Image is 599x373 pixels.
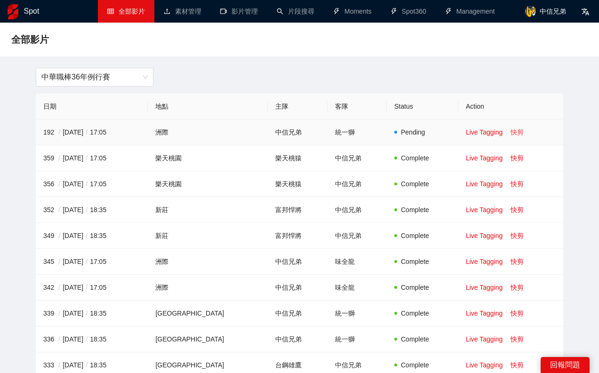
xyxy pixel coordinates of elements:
[466,154,503,162] a: Live Tagging
[327,197,387,223] td: 中信兄弟
[83,154,90,162] span: /
[83,335,90,343] span: /
[466,310,503,317] a: Live Tagging
[56,258,63,265] span: /
[401,310,429,317] span: Complete
[466,180,503,188] a: Live Tagging
[268,249,327,275] td: 中信兄弟
[401,180,429,188] span: Complete
[36,301,148,326] td: 339 [DATE] 18:35
[401,232,429,239] span: Complete
[401,284,429,291] span: Complete
[268,275,327,301] td: 中信兄弟
[511,335,524,343] a: 快剪
[458,94,563,119] th: Action
[401,206,429,214] span: Complete
[83,310,90,317] span: /
[36,223,148,249] td: 349 [DATE] 18:35
[401,128,425,136] span: Pending
[83,232,90,239] span: /
[466,284,503,291] a: Live Tagging
[445,8,495,15] a: thunderboltManagement
[56,206,63,214] span: /
[401,258,429,265] span: Complete
[56,154,63,162] span: /
[511,361,524,369] a: 快剪
[268,119,327,145] td: 中信兄弟
[36,197,148,223] td: 352 [DATE] 18:35
[327,119,387,145] td: 統一獅
[148,223,268,249] td: 新莊
[56,335,63,343] span: /
[268,197,327,223] td: 富邦悍將
[11,32,49,47] span: 全部影片
[327,94,387,119] th: 客隊
[401,361,429,369] span: Complete
[148,171,268,197] td: 樂天桃園
[148,145,268,171] td: 樂天桃園
[8,4,18,19] img: logo
[36,249,148,275] td: 345 [DATE] 17:05
[148,275,268,301] td: 洲際
[466,361,503,369] a: Live Tagging
[56,361,63,369] span: /
[56,180,63,188] span: /
[387,94,458,119] th: Status
[327,249,387,275] td: 味全龍
[83,258,90,265] span: /
[466,206,503,214] a: Live Tagging
[511,310,524,317] a: 快剪
[277,8,314,15] a: search片段搜尋
[148,197,268,223] td: 新莊
[511,284,524,291] a: 快剪
[511,180,524,188] a: 快剪
[268,223,327,249] td: 富邦悍將
[466,232,503,239] a: Live Tagging
[83,206,90,214] span: /
[164,8,201,15] a: upload素材管理
[268,145,327,171] td: 樂天桃猿
[148,301,268,326] td: [GEOGRAPHIC_DATA]
[36,171,148,197] td: 356 [DATE] 17:05
[268,301,327,326] td: 中信兄弟
[466,335,503,343] a: Live Tagging
[333,8,372,15] a: thunderboltMoments
[83,284,90,291] span: /
[56,310,63,317] span: /
[36,145,148,171] td: 359 [DATE] 17:05
[327,275,387,301] td: 味全龍
[83,128,90,136] span: /
[268,171,327,197] td: 樂天桃猿
[525,6,536,17] img: avatar
[148,119,268,145] td: 洲際
[511,258,524,265] a: 快剪
[541,357,590,373] div: 回報問題
[511,154,524,162] a: 快剪
[268,94,327,119] th: 主隊
[36,275,148,301] td: 342 [DATE] 17:05
[56,232,63,239] span: /
[511,128,524,136] a: 快剪
[107,8,114,15] span: table
[36,326,148,352] td: 336 [DATE] 18:35
[327,171,387,197] td: 中信兄弟
[220,8,258,15] a: video-camera影片管理
[511,206,524,214] a: 快剪
[56,128,63,136] span: /
[327,301,387,326] td: 統一獅
[327,145,387,171] td: 中信兄弟
[41,68,148,86] span: 中華職棒36年例行賽
[327,223,387,249] td: 中信兄弟
[83,361,90,369] span: /
[391,8,426,15] a: thunderboltSpot360
[466,128,503,136] a: Live Tagging
[268,326,327,352] td: 中信兄弟
[148,94,268,119] th: 地點
[401,335,429,343] span: Complete
[36,119,148,145] td: 192 [DATE] 17:05
[83,180,90,188] span: /
[56,284,63,291] span: /
[148,249,268,275] td: 洲際
[401,154,429,162] span: Complete
[466,258,503,265] a: Live Tagging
